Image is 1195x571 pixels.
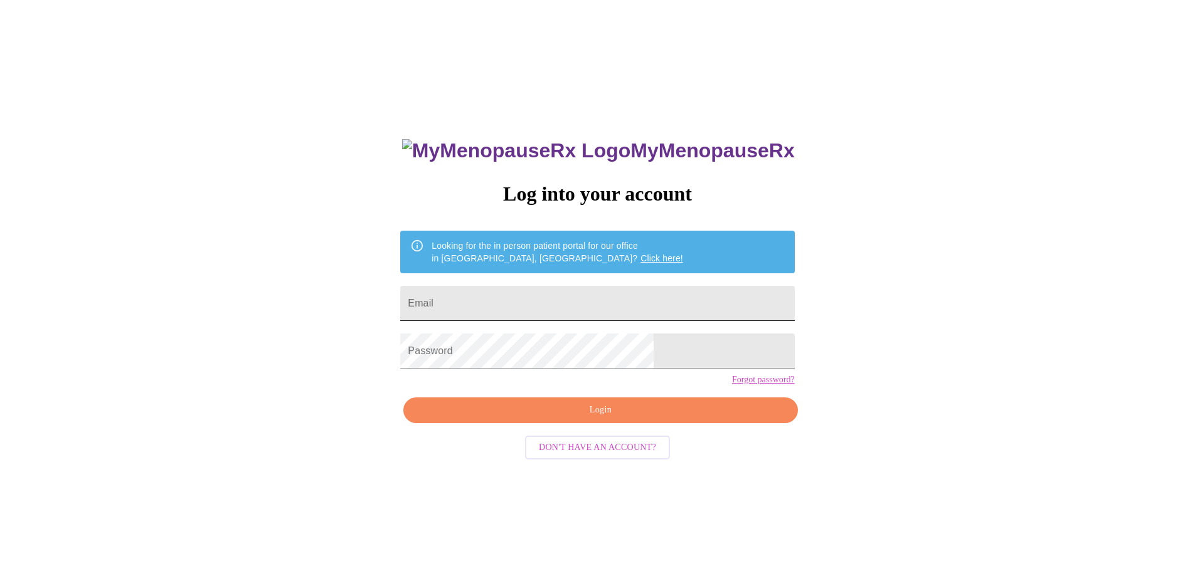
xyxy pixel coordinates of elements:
a: Click here! [640,253,683,263]
div: Looking for the in person patient portal for our office in [GEOGRAPHIC_DATA], [GEOGRAPHIC_DATA]? [432,234,683,270]
span: Login [418,402,783,418]
a: Forgot password? [732,375,795,385]
img: MyMenopauseRx Logo [402,139,630,162]
span: Don't have an account? [539,440,656,456]
button: Login [403,397,797,423]
h3: MyMenopauseRx [402,139,795,162]
a: Don't have an account? [522,441,673,452]
button: Don't have an account? [525,436,670,460]
h3: Log into your account [400,182,794,206]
